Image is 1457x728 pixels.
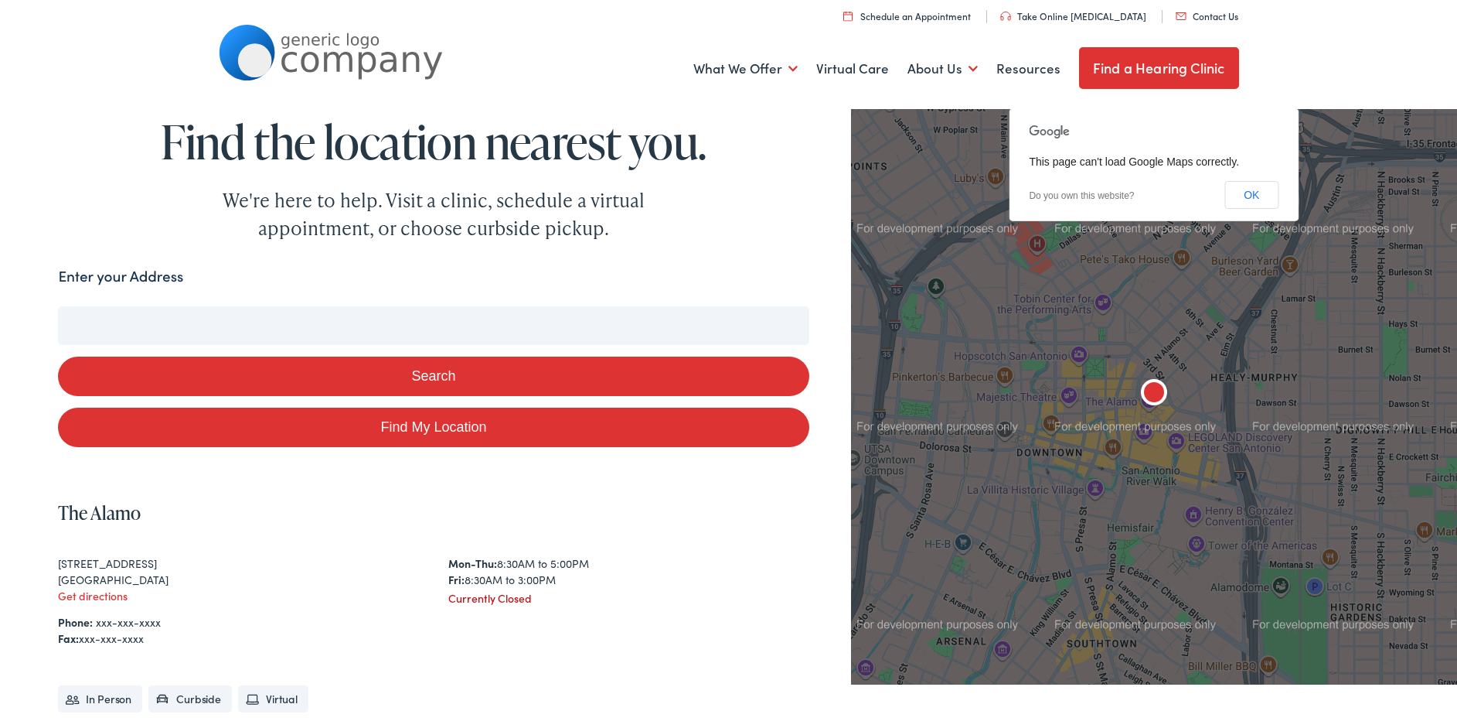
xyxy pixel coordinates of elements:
a: Virtual Care [816,40,889,97]
button: OK [1224,181,1278,209]
button: Search [58,357,808,396]
a: Get directions [58,588,128,603]
div: The Alamo [1135,376,1173,413]
a: About Us [907,40,978,97]
div: xxx-xxx-xxxx [58,631,808,647]
li: In Person [58,685,142,713]
span: This page can't load Google Maps correctly. [1029,156,1239,168]
a: Take Online [MEDICAL_DATA] [1000,9,1146,22]
div: [GEOGRAPHIC_DATA] [58,572,418,588]
a: Find a Hearing Clinic [1079,47,1239,89]
strong: Fri: [448,572,465,587]
label: Enter your Address [58,265,183,288]
div: We're here to help. Visit a clinic, schedule a virtual appointment, or choose curbside pickup. [186,186,681,242]
img: utility icon [843,11,853,21]
input: Enter your address or zip code [58,306,808,345]
a: Contact Us [1176,9,1238,22]
img: utility icon [1176,12,1186,20]
h1: Find the location nearest you. [58,116,808,167]
a: What We Offer [693,40,798,97]
li: Curbside [148,685,232,713]
a: xxx-xxx-xxxx [96,614,161,630]
div: 8:30AM to 5:00PM 8:30AM to 3:00PM [448,555,808,588]
strong: Fax: [58,631,79,646]
a: Do you own this website? [1029,190,1134,201]
strong: Mon-Thu: [448,555,497,571]
a: Schedule an Appointment [843,9,971,22]
a: Resources [996,40,1060,97]
strong: Phone: [58,614,93,630]
div: [STREET_ADDRESS] [58,555,418,572]
a: Find My Location [58,408,808,447]
a: The Alamo [58,500,141,525]
img: utility icon [1000,12,1011,21]
li: Virtual [238,685,308,713]
div: Currently Closed [448,590,808,607]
